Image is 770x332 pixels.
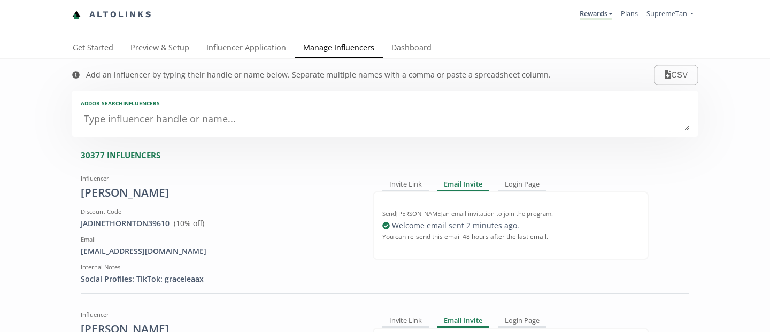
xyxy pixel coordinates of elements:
a: Dashboard [383,38,440,59]
div: Email Invite [437,315,490,328]
a: SupremeTan [646,9,694,21]
div: Discount Code [81,207,357,216]
a: JADINETHORNTON39610 [81,218,170,228]
div: [PERSON_NAME] [81,185,357,201]
div: Login Page [498,179,546,191]
span: SupremeTan [646,9,687,18]
a: Manage Influencers [295,38,383,59]
small: You can re-send this email 48 hours after the last email. [382,228,548,245]
div: Influencer [81,311,357,319]
div: Internal Notes [81,263,357,272]
a: Get Started [64,38,122,59]
a: Preview & Setup [122,38,198,59]
div: 30377 INFLUENCERS [81,150,698,161]
div: Send [PERSON_NAME] an email invitation to join the program. [382,210,639,218]
div: [EMAIL_ADDRESS][DOMAIN_NAME] [81,246,357,257]
a: Plans [621,9,638,18]
div: Invite Link [382,179,429,191]
iframe: chat widget [11,11,45,43]
div: Email Invite [437,179,490,191]
div: Login Page [498,315,546,328]
span: ( 10 % off) [174,218,204,228]
div: Social Profiles: TikTok: graceleaax [81,274,357,284]
div: Add an influencer by typing their handle or name below. Separate multiple names with a comma or p... [86,70,551,80]
div: Influencer [81,174,357,183]
img: favicon-32x32.png [72,11,81,19]
button: CSV [654,65,698,85]
div: Invite Link [382,315,429,328]
a: Influencer Application [198,38,295,59]
div: Email [81,235,357,244]
div: Add or search INFLUENCERS [81,99,689,107]
a: Altolinks [72,6,152,24]
a: Rewards [580,9,612,20]
div: Welcome email sent 2 minutes ago . [382,220,639,231]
